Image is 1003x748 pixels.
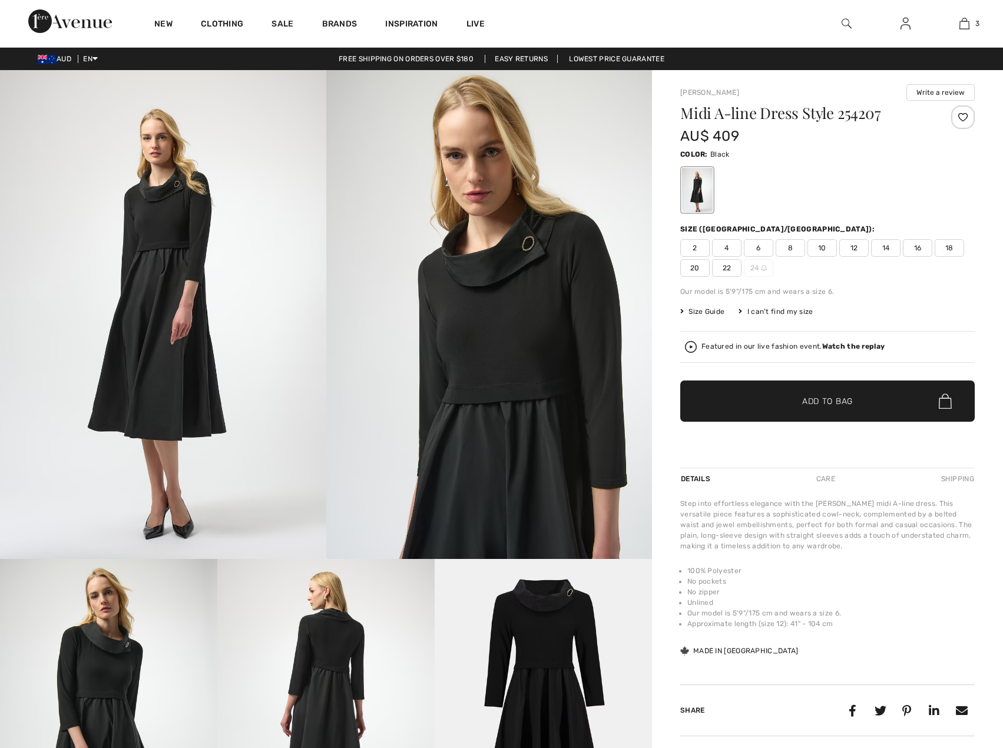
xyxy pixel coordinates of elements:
span: 4 [712,239,742,257]
button: Add to Bag [680,380,975,422]
a: Live [466,18,485,30]
span: Add to Bag [802,395,853,408]
a: Clothing [201,19,243,31]
li: Approximate length (size 12): 41" - 104 cm [687,618,975,629]
img: My Info [901,16,911,31]
div: Size ([GEOGRAPHIC_DATA]/[GEOGRAPHIC_DATA]): [680,224,877,234]
img: 1ère Avenue [28,9,112,33]
li: 100% Polyester [687,565,975,576]
span: 8 [776,239,805,257]
div: Featured in our live fashion event. [701,343,885,350]
span: EN [83,55,98,63]
img: search the website [842,16,852,31]
a: 3 [935,16,993,31]
div: Shipping [938,468,975,489]
a: Free shipping on orders over $180 [329,55,483,63]
div: Step into effortless elegance with the [PERSON_NAME] midi A-line dress. This versatile piece feat... [680,498,975,551]
span: Black [710,150,730,158]
a: Brands [322,19,357,31]
img: My Bag [959,16,969,31]
span: Color: [680,150,708,158]
a: Sign In [891,16,920,31]
span: Share [680,706,705,714]
img: Watch the replay [685,341,697,353]
div: Made in [GEOGRAPHIC_DATA] [680,646,799,656]
li: Our model is 5'9"/175 cm and wears a size 6. [687,608,975,618]
div: Details [680,468,713,489]
img: Australian Dollar [38,55,57,64]
h1: Midi A-line Dress Style 254207 [680,105,926,121]
div: Care [806,468,845,489]
div: Black [682,168,713,212]
div: I can't find my size [739,306,813,317]
span: 18 [935,239,964,257]
span: AUD [38,55,76,63]
span: 20 [680,259,710,277]
div: Our model is 5'9"/175 cm and wears a size 6. [680,286,975,297]
li: No pockets [687,576,975,587]
img: Bag.svg [939,393,952,409]
li: Unlined [687,597,975,608]
span: Inspiration [385,19,438,31]
span: 12 [839,239,869,257]
span: Size Guide [680,306,724,317]
span: 16 [903,239,932,257]
span: 3 [975,18,979,29]
span: 14 [871,239,901,257]
span: 10 [807,239,837,257]
a: Easy Returns [485,55,558,63]
a: Lowest Price Guarantee [560,55,674,63]
button: Write a review [906,84,975,101]
span: AU$ 409 [680,128,739,144]
a: New [154,19,173,31]
img: Midi A-Line Dress Style 254207. 2 [326,70,653,559]
li: No zipper [687,587,975,597]
img: ring-m.svg [761,265,767,271]
a: [PERSON_NAME] [680,88,739,97]
a: Sale [272,19,293,31]
span: 24 [744,259,773,277]
span: 2 [680,239,710,257]
span: 6 [744,239,773,257]
strong: Watch the replay [822,342,885,350]
span: 22 [712,259,742,277]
